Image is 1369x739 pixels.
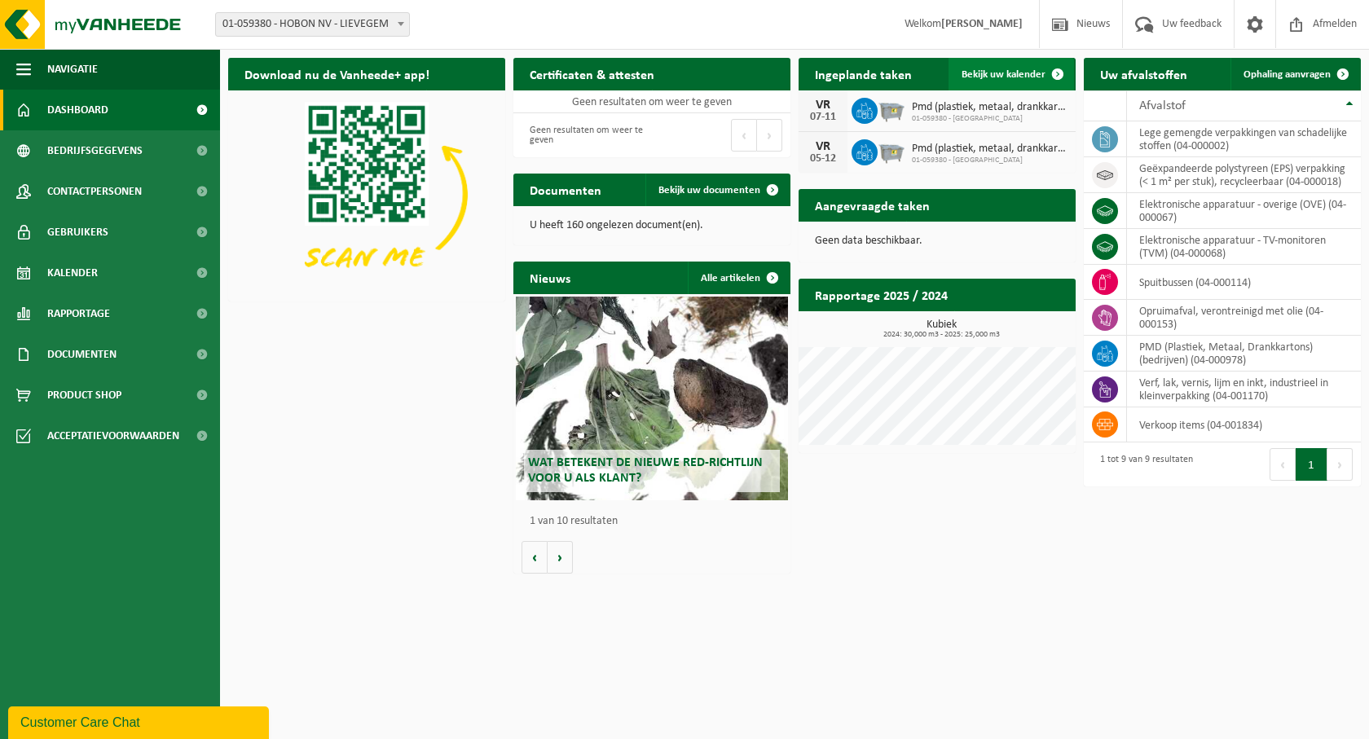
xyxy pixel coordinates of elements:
[878,137,905,165] img: WB-2500-GAL-GY-01
[807,99,839,112] div: VR
[912,143,1067,156] span: Pmd (plastiek, metaal, drankkartons) (bedrijven)
[47,253,98,293] span: Kalender
[1230,58,1359,90] a: Ophaling aanvragen
[688,262,789,294] a: Alle artikelen
[516,297,787,500] a: Wat betekent de nieuwe RED-richtlijn voor u als klant?
[1127,193,1361,229] td: elektronische apparatuur - overige (OVE) (04-000067)
[807,140,839,153] div: VR
[912,101,1067,114] span: Pmd (plastiek, metaal, drankkartons) (bedrijven)
[731,119,757,152] button: Previous
[47,416,179,456] span: Acceptatievoorwaarden
[799,279,964,310] h2: Rapportage 2025 / 2024
[1327,448,1353,481] button: Next
[799,58,928,90] h2: Ingeplande taken
[8,703,272,739] iframe: chat widget
[941,18,1023,30] strong: [PERSON_NAME]
[757,119,782,152] button: Next
[912,156,1067,165] span: 01-059380 - [GEOGRAPHIC_DATA]
[1244,69,1331,80] span: Ophaling aanvragen
[228,58,446,90] h2: Download nu de Vanheede+ app!
[912,114,1067,124] span: 01-059380 - [GEOGRAPHIC_DATA]
[548,541,573,574] button: Volgende
[799,189,946,221] h2: Aangevraagde taken
[962,69,1045,80] span: Bekijk uw kalender
[1127,121,1361,157] td: lege gemengde verpakkingen van schadelijke stoffen (04-000002)
[954,310,1074,343] a: Bekijk rapportage
[1296,448,1327,481] button: 1
[1127,300,1361,336] td: opruimafval, verontreinigd met olie (04-000153)
[1127,372,1361,407] td: verf, lak, vernis, lijm en inkt, industrieel in kleinverpakking (04-001170)
[1127,229,1361,265] td: elektronische apparatuur - TV-monitoren (TVM) (04-000068)
[513,174,618,205] h2: Documenten
[815,235,1059,247] p: Geen data beschikbaar.
[522,117,644,153] div: Geen resultaten om weer te geven
[513,58,671,90] h2: Certificaten & attesten
[47,334,117,375] span: Documenten
[47,130,143,171] span: Bedrijfsgegevens
[1127,265,1361,300] td: spuitbussen (04-000114)
[807,319,1076,339] h3: Kubiek
[645,174,789,206] a: Bekijk uw documenten
[530,516,782,527] p: 1 van 10 resultaten
[878,95,905,123] img: WB-2500-GAL-GY-01
[807,153,839,165] div: 05-12
[215,12,410,37] span: 01-059380 - HOBON NV - LIEVEGEM
[949,58,1074,90] a: Bekijk uw kalender
[1127,407,1361,442] td: verkoop items (04-001834)
[47,171,142,212] span: Contactpersonen
[530,220,774,231] p: U heeft 160 ongelezen document(en).
[1139,99,1186,112] span: Afvalstof
[513,262,587,293] h2: Nieuws
[47,293,110,334] span: Rapportage
[1270,448,1296,481] button: Previous
[1127,157,1361,193] td: geëxpandeerde polystyreen (EPS) verpakking (< 1 m² per stuk), recycleerbaar (04-000018)
[528,456,763,485] span: Wat betekent de nieuwe RED-richtlijn voor u als klant?
[228,90,505,298] img: Download de VHEPlus App
[522,541,548,574] button: Vorige
[47,49,98,90] span: Navigatie
[658,185,760,196] span: Bekijk uw documenten
[807,331,1076,339] span: 2024: 30,000 m3 - 2025: 25,000 m3
[47,212,108,253] span: Gebruikers
[1084,58,1204,90] h2: Uw afvalstoffen
[1092,446,1193,482] div: 1 tot 9 van 9 resultaten
[216,13,409,36] span: 01-059380 - HOBON NV - LIEVEGEM
[47,375,121,416] span: Product Shop
[47,90,108,130] span: Dashboard
[807,112,839,123] div: 07-11
[1127,336,1361,372] td: PMD (Plastiek, Metaal, Drankkartons) (bedrijven) (04-000978)
[513,90,790,113] td: Geen resultaten om weer te geven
